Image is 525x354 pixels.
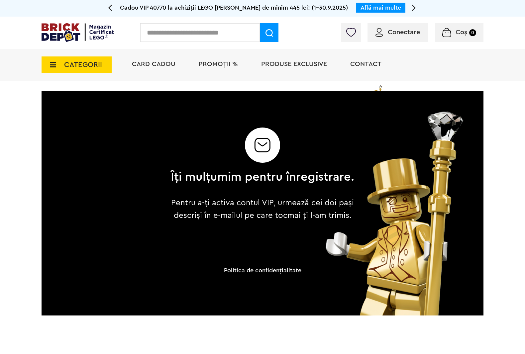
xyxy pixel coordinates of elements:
[361,5,401,11] a: Află mai multe
[456,29,467,36] span: Coș
[224,267,301,273] a: Politica de confidenţialitate
[316,112,483,315] img: vip_page_image
[199,61,238,67] a: PROMOȚII %
[171,171,355,183] h2: Îți mulțumim pentru înregistrare.
[64,61,102,68] span: CATEGORII
[261,61,327,67] a: Produse exclusive
[375,29,420,36] a: Conectare
[120,5,348,11] span: Cadou VIP 40770 la achiziții LEGO [PERSON_NAME] de minim 445 lei! (1-30.9.2025)
[132,61,175,67] a: Card Cadou
[166,197,360,222] p: Pentru a-ți activa contul VIP, urmează cei doi pași descriși în e-mailul pe care tocmai ți l-am t...
[388,29,420,36] span: Conectare
[469,29,476,36] small: 0
[350,61,381,67] a: Contact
